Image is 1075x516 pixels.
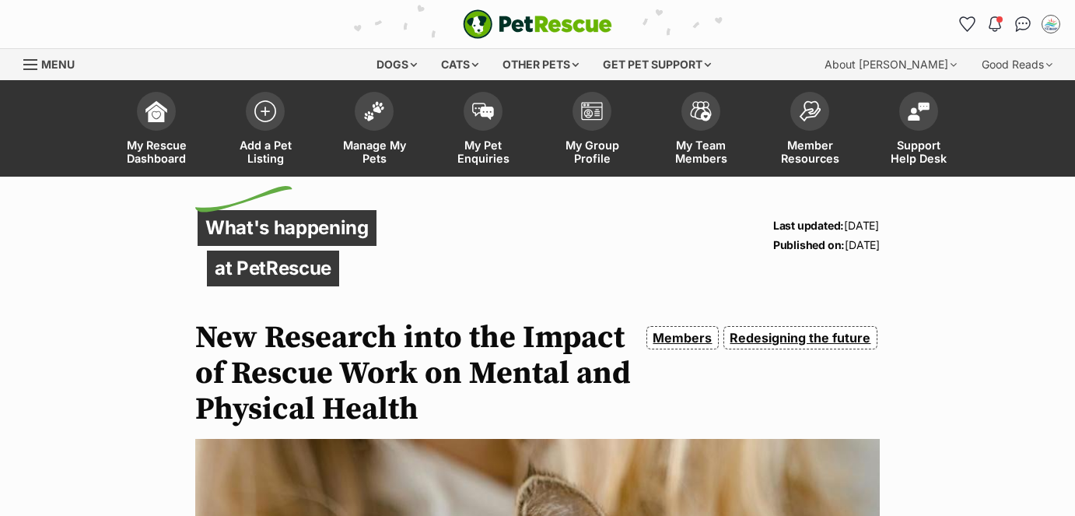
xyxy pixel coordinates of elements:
[646,84,755,177] a: My Team Members
[463,9,612,39] img: logo-e224e6f780fb5917bec1dbf3a21bbac754714ae5b6737aabdf751b685950b380.svg
[102,84,211,177] a: My Rescue Dashboard
[581,102,603,121] img: group-profile-icon-3fa3cf56718a62981997c0bc7e787c4b2cf8bcc04b72c1350f741eb67cf2f40e.svg
[723,326,877,349] a: Redesigning the future
[339,139,409,165] span: Manage My Pets
[799,100,821,121] img: member-resources-icon-8e73f808a243e03378d46382f2149f9095a855e16c252ad45f914b54edf8863c.svg
[884,139,954,165] span: Support Help Desk
[198,210,376,246] p: What's happening
[207,251,339,286] p: at PetRescue
[646,326,719,349] a: Members
[320,84,429,177] a: Manage My Pets
[492,49,590,80] div: Other pets
[1043,16,1059,32] img: Sonja Laine profile pic
[366,49,428,80] div: Dogs
[773,216,880,235] p: [DATE]
[430,49,489,80] div: Cats
[363,101,385,121] img: manage-my-pets-icon-02211641906a0b7f246fdf0571729dbe1e7629f14944591b6c1af311fb30b64b.svg
[230,139,300,165] span: Add a Pet Listing
[775,139,845,165] span: Member Resources
[23,49,86,77] a: Menu
[121,139,191,165] span: My Rescue Dashboard
[557,139,627,165] span: My Group Profile
[908,102,930,121] img: help-desk-icon-fdf02630f3aa405de69fd3d07c3f3aa587a6932b1a1747fa1d2bba05be0121f9.svg
[463,9,612,39] a: PetRescue
[472,103,494,120] img: pet-enquiries-icon-7e3ad2cf08bfb03b45e93fb7055b45f3efa6380592205ae92323e6603595dc1f.svg
[195,186,292,212] img: decorative flick
[1010,12,1035,37] a: Conversations
[755,84,864,177] a: Member Resources
[989,16,1001,32] img: notifications-46538b983faf8c2785f20acdc204bb7945ddae34d4c08c2a6579f10ce5e182be.svg
[954,12,1063,37] ul: Account quick links
[195,320,640,427] h1: New Research into the Impact of Rescue Work on Mental and Physical Health
[814,49,968,80] div: About [PERSON_NAME]
[982,12,1007,37] button: Notifications
[429,84,537,177] a: My Pet Enquiries
[592,49,722,80] div: Get pet support
[211,84,320,177] a: Add a Pet Listing
[864,84,973,177] a: Support Help Desk
[1038,12,1063,37] button: My account
[954,12,979,37] a: Favourites
[666,139,736,165] span: My Team Members
[254,100,276,122] img: add-pet-listing-icon-0afa8454b4691262ce3f59096e99ab1cd57d4a30225e0717b998d2c9b9846f56.svg
[773,219,844,232] strong: Last updated:
[41,58,75,71] span: Menu
[690,101,712,121] img: team-members-icon-5396bd8760b3fe7c0b43da4ab00e1e3bb1a5d9ba89233759b79545d2d3fc5d0d.svg
[1015,16,1031,32] img: chat-41dd97257d64d25036548639549fe6c8038ab92f7586957e7f3b1b290dea8141.svg
[537,84,646,177] a: My Group Profile
[971,49,1063,80] div: Good Reads
[448,139,518,165] span: My Pet Enquiries
[773,235,880,254] p: [DATE]
[145,100,167,122] img: dashboard-icon-eb2f2d2d3e046f16d808141f083e7271f6b2e854fb5c12c21221c1fb7104beca.svg
[773,238,845,251] strong: Published on:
